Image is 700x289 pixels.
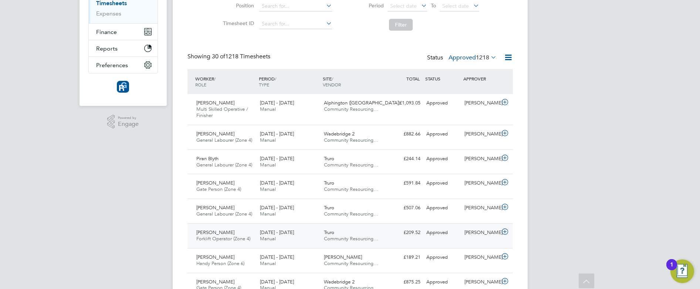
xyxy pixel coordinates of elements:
[96,28,117,35] span: Finance
[423,227,462,239] div: Approved
[257,72,321,91] div: PERIOD
[332,76,333,82] span: /
[275,76,276,82] span: /
[321,72,385,91] div: SITE
[385,276,423,288] div: £875.25
[461,276,500,288] div: [PERSON_NAME]
[324,131,355,137] span: Wadebridge 2
[461,153,500,165] div: [PERSON_NAME]
[461,227,500,239] div: [PERSON_NAME]
[260,131,294,137] span: [DATE] - [DATE]
[324,180,334,186] span: Truro
[196,235,250,242] span: Forklift Operator (Zone 4)
[423,97,462,109] div: Approved
[212,53,225,60] span: 30 of
[449,54,497,61] label: Approved
[196,180,234,186] span: [PERSON_NAME]
[196,260,244,266] span: Handy Person (Zone 6)
[196,204,234,211] span: [PERSON_NAME]
[324,260,378,266] span: Community Resourcing…
[429,1,438,10] span: To
[260,204,294,211] span: [DATE] - [DATE]
[96,45,118,52] span: Reports
[196,254,234,260] span: [PERSON_NAME]
[323,82,341,87] span: VENDOR
[260,211,276,217] span: Manual
[461,72,500,85] div: APPROVER
[196,131,234,137] span: [PERSON_NAME]
[260,180,294,186] span: [DATE] - [DATE]
[385,128,423,140] div: £882.66
[390,3,417,9] span: Select date
[423,251,462,264] div: Approved
[212,53,270,60] span: 1218 Timesheets
[107,115,139,129] a: Powered byEngage
[324,211,378,217] span: Community Resourcing…
[88,81,158,93] a: Go to home page
[260,137,276,143] span: Manual
[214,76,216,82] span: /
[118,121,139,127] span: Engage
[260,229,294,235] span: [DATE] - [DATE]
[196,162,252,168] span: General Labourer (Zone 4)
[461,251,500,264] div: [PERSON_NAME]
[260,260,276,266] span: Manual
[324,100,400,106] span: Alphington ([GEOGRAPHIC_DATA])
[670,259,694,283] button: Open Resource Center, 1 new notification
[385,153,423,165] div: £244.14
[259,82,269,87] span: TYPE
[385,202,423,214] div: £507.06
[89,40,158,56] button: Reports
[461,97,500,109] div: [PERSON_NAME]
[96,62,128,69] span: Preferences
[324,254,362,260] span: [PERSON_NAME]
[385,251,423,264] div: £189.21
[221,20,254,27] label: Timesheet ID
[385,177,423,189] div: £591.84
[389,19,413,31] button: Filter
[118,115,139,121] span: Powered by
[196,229,234,235] span: [PERSON_NAME]
[89,57,158,73] button: Preferences
[196,279,234,285] span: [PERSON_NAME]
[196,155,219,162] span: Piran Blyth
[423,153,462,165] div: Approved
[196,211,252,217] span: General Labourer (Zone 4)
[193,72,257,91] div: WORKER
[670,265,673,274] div: 1
[324,137,378,143] span: Community Resourcing…
[423,128,462,140] div: Approved
[260,100,294,106] span: [DATE] - [DATE]
[260,162,276,168] span: Manual
[324,204,334,211] span: Truro
[324,162,378,168] span: Community Resourcing…
[89,24,158,40] button: Finance
[117,81,129,93] img: resourcinggroup-logo-retina.png
[461,128,500,140] div: [PERSON_NAME]
[259,19,332,29] input: Search for...
[385,227,423,239] div: £209.52
[260,279,294,285] span: [DATE] - [DATE]
[196,137,252,143] span: General Labourer (Zone 4)
[423,177,462,189] div: Approved
[423,72,462,85] div: STATUS
[406,76,420,82] span: TOTAL
[461,177,500,189] div: [PERSON_NAME]
[96,10,121,17] a: Expenses
[324,155,334,162] span: Truro
[260,186,276,192] span: Manual
[195,82,206,87] span: ROLE
[385,97,423,109] div: £1,093.05
[423,202,462,214] div: Approved
[442,3,469,9] span: Select date
[260,235,276,242] span: Manual
[427,53,498,63] div: Status
[187,53,272,61] div: Showing
[324,186,378,192] span: Community Resourcing…
[324,279,355,285] span: Wadebridge 2
[351,2,384,9] label: Period
[324,235,378,242] span: Community Resourcing…
[260,155,294,162] span: [DATE] - [DATE]
[259,1,332,11] input: Search for...
[461,202,500,214] div: [PERSON_NAME]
